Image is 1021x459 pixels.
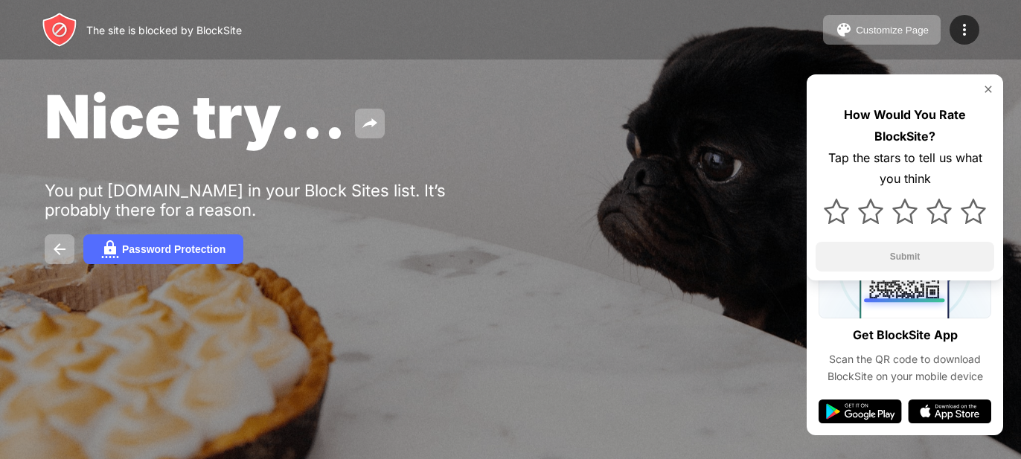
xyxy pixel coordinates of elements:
img: rate-us-close.svg [982,83,994,95]
button: Password Protection [83,234,243,264]
div: Scan the QR code to download BlockSite on your mobile device [819,351,991,385]
div: Password Protection [122,243,225,255]
img: password.svg [101,240,119,258]
img: share.svg [361,115,379,132]
div: Tap the stars to tell us what you think [816,147,994,190]
img: app-store.svg [908,399,991,423]
img: back.svg [51,240,68,258]
img: pallet.svg [835,21,853,39]
button: Customize Page [823,15,941,45]
img: star.svg [961,199,986,224]
div: The site is blocked by BlockSite [86,24,242,36]
div: Customize Page [856,25,929,36]
img: star.svg [824,199,849,224]
div: You put [DOMAIN_NAME] in your Block Sites list. It’s probably there for a reason. [45,181,505,219]
img: star.svg [926,199,952,224]
img: star.svg [892,199,918,224]
img: star.svg [858,199,883,224]
div: How Would You Rate BlockSite? [816,104,994,147]
span: Nice try... [45,80,346,153]
button: Submit [816,242,994,272]
img: google-play.svg [819,399,902,423]
img: header-logo.svg [42,12,77,48]
img: menu-icon.svg [956,21,973,39]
